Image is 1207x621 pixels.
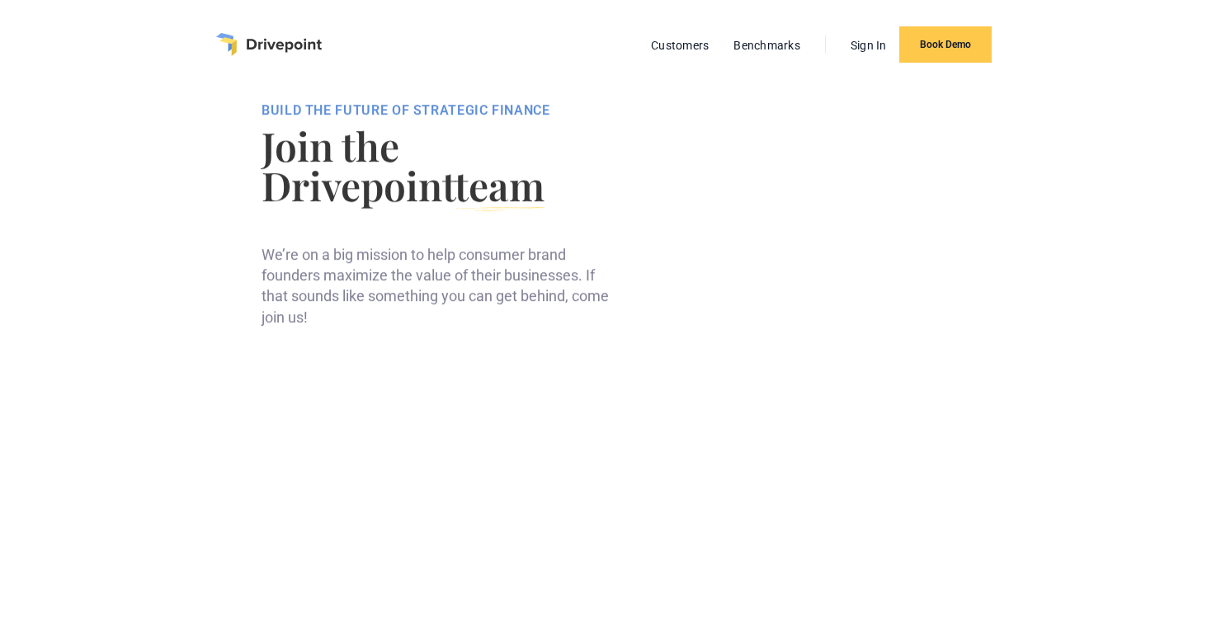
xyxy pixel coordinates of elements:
div: BUILD THE FUTURE OF STRATEGIC FINANCE [262,102,620,119]
a: Sign In [842,35,895,56]
a: home [216,33,322,56]
p: We’re on a big mission to help consumer brand founders maximize the value of their businesses. If... [262,244,620,327]
a: Book Demo [899,26,992,63]
span: team [455,158,545,211]
a: Benchmarks [725,35,809,56]
a: Customers [643,35,717,56]
h1: Join the Drivepoint [262,125,620,205]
